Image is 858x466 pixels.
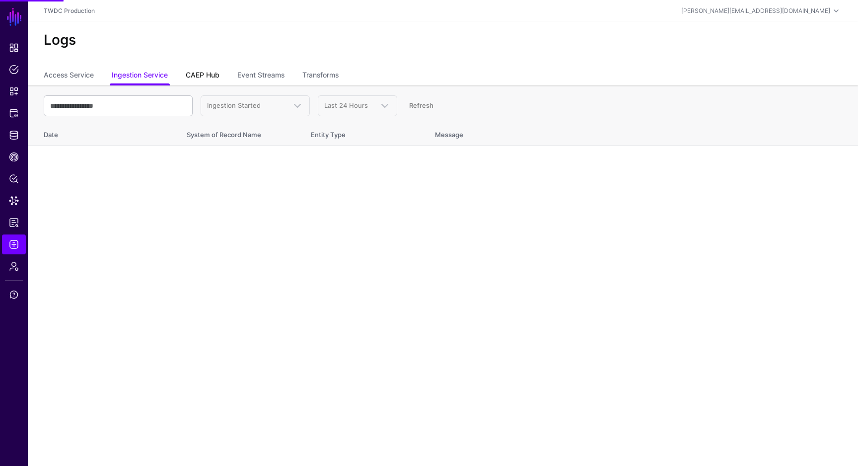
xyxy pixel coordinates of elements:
span: Policy Lens [9,174,19,184]
a: Policies [2,60,26,79]
a: Protected Systems [2,103,26,123]
a: Data Lens [2,191,26,211]
a: Admin [2,256,26,276]
a: CAEP Hub [2,147,26,167]
a: Dashboard [2,38,26,58]
th: System of Record Name [177,120,301,146]
a: Event Streams [237,67,285,85]
span: Admin [9,261,19,271]
span: Logs [9,239,19,249]
a: Transforms [302,67,339,85]
a: Identity Data Fabric [2,125,26,145]
th: Message [425,120,858,146]
span: Dashboard [9,43,19,53]
a: Snippets [2,81,26,101]
a: Policy Lens [2,169,26,189]
h2: Logs [44,32,842,49]
span: Snippets [9,86,19,96]
th: Date [28,120,177,146]
div: [PERSON_NAME][EMAIL_ADDRESS][DOMAIN_NAME] [681,6,830,15]
a: Access Service [44,67,94,85]
span: Access Reporting [9,218,19,228]
span: Protected Systems [9,108,19,118]
a: SGNL [6,6,23,28]
a: Logs [2,234,26,254]
span: CAEP Hub [9,152,19,162]
span: Ingestion Started [207,101,261,109]
span: Support [9,290,19,300]
a: Access Reporting [2,213,26,233]
a: Refresh [409,101,433,109]
span: Identity Data Fabric [9,130,19,140]
a: CAEP Hub [186,67,219,85]
span: Last 24 Hours [324,101,368,109]
span: Policies [9,65,19,75]
a: TWDC Production [44,7,95,14]
span: Data Lens [9,196,19,206]
a: Ingestion Service [112,67,168,85]
th: Entity Type [301,120,425,146]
